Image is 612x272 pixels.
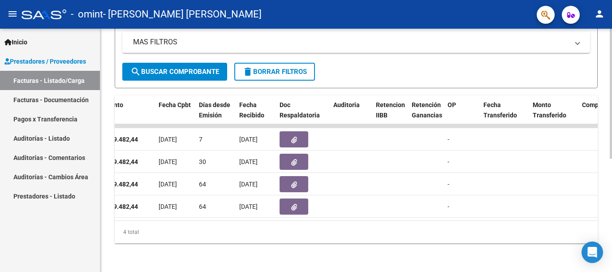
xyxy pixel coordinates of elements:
[242,68,307,76] span: Borrar Filtros
[130,68,219,76] span: Buscar Comprobante
[480,95,529,135] datatable-header-cell: Fecha Transferido
[4,56,86,66] span: Prestadores / Proveedores
[242,66,253,77] mat-icon: delete
[133,37,569,47] mat-panel-title: MAS FILTROS
[448,158,449,165] span: -
[105,203,138,210] strong: $ 49.482,44
[199,101,230,119] span: Días desde Emisión
[236,95,276,135] datatable-header-cell: Fecha Recibido
[408,95,444,135] datatable-header-cell: Retención Ganancias
[412,101,442,119] span: Retención Ganancias
[159,181,177,188] span: [DATE]
[594,9,605,19] mat-icon: person
[101,95,155,135] datatable-header-cell: Monto
[71,4,103,24] span: - omint
[103,4,262,24] span: - [PERSON_NAME] [PERSON_NAME]
[533,101,566,119] span: Monto Transferido
[448,181,449,188] span: -
[159,203,177,210] span: [DATE]
[330,95,372,135] datatable-header-cell: Auditoria
[115,221,598,243] div: 4 total
[7,9,18,19] mat-icon: menu
[122,31,590,53] mat-expansion-panel-header: MAS FILTROS
[276,95,330,135] datatable-header-cell: Doc Respaldatoria
[448,136,449,143] span: -
[529,95,578,135] datatable-header-cell: Monto Transferido
[199,203,206,210] span: 64
[159,158,177,165] span: [DATE]
[333,101,360,108] span: Auditoria
[159,136,177,143] span: [DATE]
[159,101,191,108] span: Fecha Cpbt
[444,95,480,135] datatable-header-cell: OP
[280,101,320,119] span: Doc Respaldatoria
[155,95,195,135] datatable-header-cell: Fecha Cpbt
[122,63,227,81] button: Buscar Comprobante
[105,181,138,188] strong: $ 49.482,44
[582,242,603,263] div: Open Intercom Messenger
[199,158,206,165] span: 30
[234,63,315,81] button: Borrar Filtros
[239,136,258,143] span: [DATE]
[239,158,258,165] span: [DATE]
[483,101,517,119] span: Fecha Transferido
[448,101,456,108] span: OP
[199,136,203,143] span: 7
[199,181,206,188] span: 64
[372,95,408,135] datatable-header-cell: Retencion IIBB
[105,158,138,165] strong: $ 49.482,44
[130,66,141,77] mat-icon: search
[239,101,264,119] span: Fecha Recibido
[239,181,258,188] span: [DATE]
[376,101,405,119] span: Retencion IIBB
[239,203,258,210] span: [DATE]
[195,95,236,135] datatable-header-cell: Días desde Emisión
[105,136,138,143] strong: $ 49.482,44
[448,203,449,210] span: -
[4,37,27,47] span: Inicio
